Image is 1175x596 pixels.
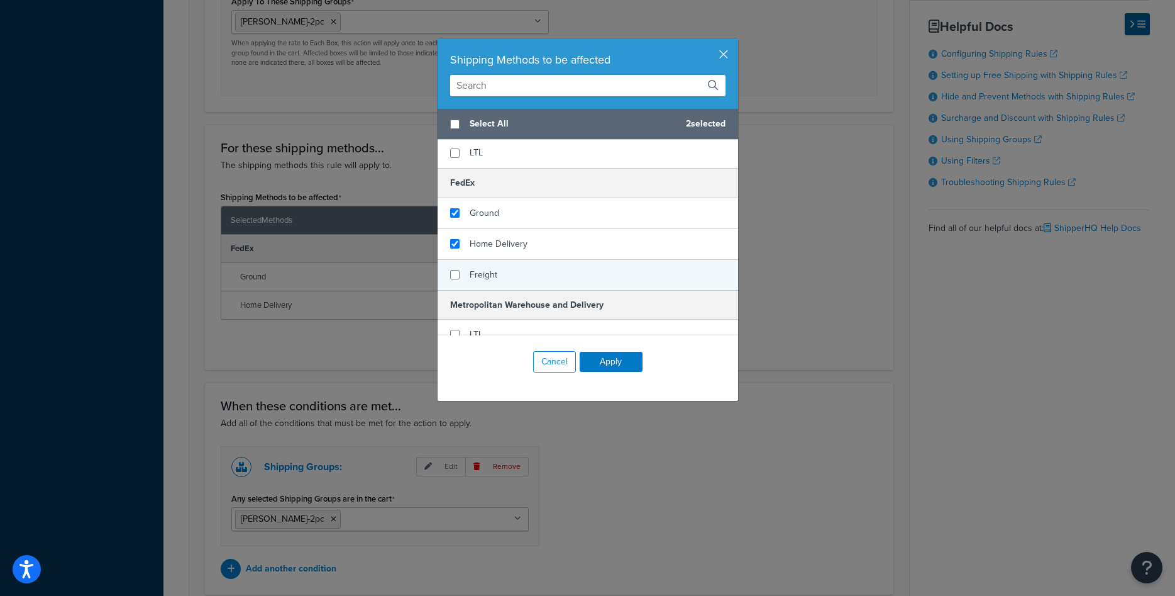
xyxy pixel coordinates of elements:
button: Apply [580,352,643,372]
div: Shipping Methods to be affected [450,51,725,69]
div: 2 selected [438,109,738,140]
span: Select All [470,115,676,133]
span: Home Delivery [470,237,527,250]
input: Search [450,75,725,96]
span: LTL [470,146,483,159]
span: Freight [470,268,497,281]
span: LTL [470,328,483,341]
button: Cancel [533,351,576,373]
h5: FedEx [438,168,738,198]
span: Ground [470,206,499,220]
h5: Metropolitan Warehouse and Delivery [438,290,738,320]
